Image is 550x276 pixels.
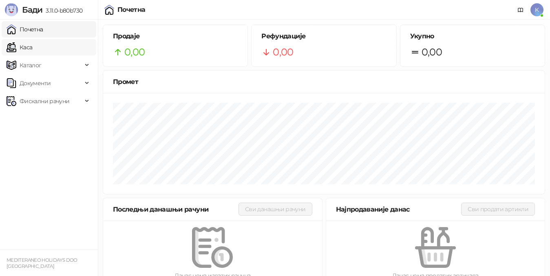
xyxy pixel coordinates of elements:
[7,39,32,55] a: Каса
[336,204,462,214] div: Најпродаваније данас
[239,203,312,216] button: Сви данашњи рачуни
[124,44,145,60] span: 0,00
[113,204,239,214] div: Последњи данашњи рачуни
[22,5,42,15] span: Бади
[5,3,18,16] img: Logo
[273,44,293,60] span: 0,00
[20,75,51,91] span: Документи
[20,57,42,73] span: Каталог
[410,31,535,41] h5: Укупно
[422,44,442,60] span: 0,00
[7,257,77,269] small: MEDITERANEO HOLIDAYS DOO [GEOGRAPHIC_DATA]
[7,21,43,38] a: Почетна
[261,31,386,41] h5: Рефундације
[117,7,146,13] div: Почетна
[113,77,535,87] div: Промет
[514,3,527,16] a: Документација
[530,3,543,16] span: K
[113,31,238,41] h5: Продаје
[461,203,535,216] button: Сви продати артикли
[42,7,82,14] span: 3.11.0-b80b730
[20,93,69,109] span: Фискални рачуни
